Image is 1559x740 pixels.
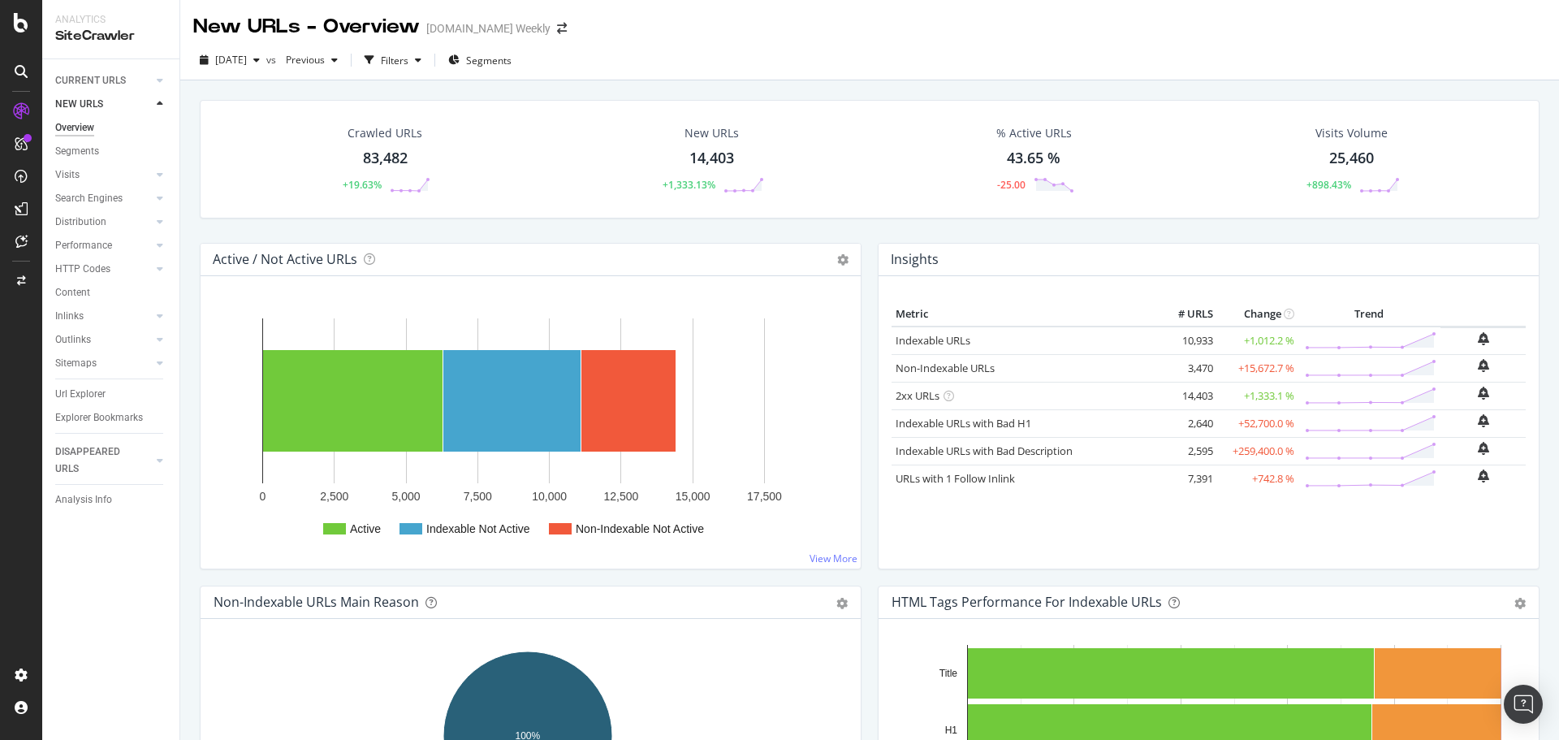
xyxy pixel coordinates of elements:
text: 10,000 [532,490,567,503]
div: Explorer Bookmarks [55,409,143,426]
div: gear [1514,598,1526,609]
div: [DOMAIN_NAME] Weekly [426,20,551,37]
td: 2,640 [1152,409,1217,437]
div: Content [55,284,90,301]
div: 14,403 [689,148,734,169]
div: -25.00 [997,178,1026,192]
div: +19.63% [343,178,382,192]
div: bell-plus [1478,359,1489,372]
td: +742.8 % [1217,465,1298,492]
td: +259,400.0 % [1217,437,1298,465]
h4: Insights [891,249,939,270]
text: Indexable Not Active [426,522,530,535]
div: New URLs [684,125,739,141]
a: Performance [55,237,152,254]
div: HTTP Codes [55,261,110,278]
div: bell-plus [1478,470,1489,483]
div: Analytics [55,13,166,27]
div: 25,460 [1329,148,1374,169]
div: Visits [55,167,80,184]
a: 2xx URLs [896,388,939,403]
div: gear [836,598,848,609]
a: Non-Indexable URLs [896,361,995,375]
div: Overview [55,119,94,136]
a: Overview [55,119,168,136]
div: arrow-right-arrow-left [557,23,567,34]
text: 17,500 [747,490,782,503]
text: 12,500 [604,490,639,503]
div: Distribution [55,214,106,231]
text: 0 [260,490,266,503]
div: +1,333.13% [663,178,715,192]
button: [DATE] [193,47,266,73]
div: 43.65 % [1007,148,1060,169]
a: DISAPPEARED URLS [55,444,152,478]
a: URLs with 1 Follow Inlink [896,471,1015,486]
text: 5,000 [392,490,421,503]
text: Non-Indexable Not Active [576,522,704,535]
a: Outlinks [55,331,152,348]
a: View More [810,552,857,565]
th: Change [1217,302,1298,327]
td: +1,333.1 % [1217,382,1298,409]
text: 15,000 [676,490,710,503]
th: Trend [1298,302,1440,327]
div: bell-plus [1478,414,1489,427]
div: NEW URLS [55,96,103,113]
text: Title [939,668,958,679]
td: 14,403 [1152,382,1217,409]
text: 7,500 [464,490,492,503]
span: Previous [279,53,325,67]
div: Sitemaps [55,355,97,372]
a: Segments [55,143,168,160]
div: +898.43% [1306,178,1351,192]
a: Distribution [55,214,152,231]
td: 7,391 [1152,465,1217,492]
a: Analysis Info [55,491,168,508]
div: 83,482 [363,148,408,169]
div: CURRENT URLS [55,72,126,89]
span: Segments [466,54,512,67]
text: Active [350,522,381,535]
td: 2,595 [1152,437,1217,465]
div: Search Engines [55,190,123,207]
td: +52,700.0 % [1217,409,1298,437]
a: CURRENT URLS [55,72,152,89]
div: Filters [381,54,408,67]
a: HTTP Codes [55,261,152,278]
div: HTML Tags Performance for Indexable URLs [892,594,1162,610]
div: bell-plus [1478,332,1489,345]
span: 2025 Aug. 24th [215,53,247,67]
a: NEW URLS [55,96,152,113]
a: Url Explorer [55,386,168,403]
a: Inlinks [55,308,152,325]
a: Explorer Bookmarks [55,409,168,426]
text: 2,500 [320,490,348,503]
div: DISAPPEARED URLS [55,444,137,478]
a: Indexable URLs with Bad Description [896,444,1073,458]
div: Url Explorer [55,386,106,403]
a: Visits [55,167,152,184]
i: Options [837,254,849,266]
button: Previous [279,47,344,73]
th: # URLS [1152,302,1217,327]
a: Search Engines [55,190,152,207]
a: Indexable URLs with Bad H1 [896,416,1031,431]
th: Metric [892,302,1152,327]
button: Segments [442,47,518,73]
div: New URLs - Overview [193,13,420,41]
span: vs [266,53,279,67]
div: Non-Indexable URLs Main Reason [214,594,419,610]
h4: Active / Not Active URLs [213,249,357,270]
div: Segments [55,143,99,160]
div: SiteCrawler [55,27,166,45]
div: Outlinks [55,331,91,348]
svg: A chart. [214,302,842,556]
td: +15,672.7 % [1217,354,1298,382]
div: Performance [55,237,112,254]
div: Visits Volume [1315,125,1388,141]
div: Open Intercom Messenger [1504,685,1543,724]
a: Indexable URLs [896,333,970,348]
td: 3,470 [1152,354,1217,382]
